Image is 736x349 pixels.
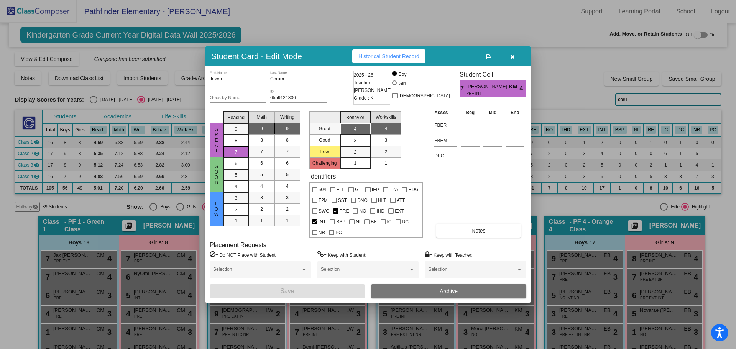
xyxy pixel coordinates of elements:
[210,284,365,298] button: Save
[286,171,289,178] span: 5
[260,171,263,178] span: 5
[286,148,289,155] span: 7
[466,83,509,91] span: [PERSON_NAME]
[466,91,503,97] span: PRE INT
[335,228,342,237] span: PC
[371,284,526,298] button: Archive
[270,95,327,101] input: Enter ID
[235,172,237,179] span: 5
[286,217,289,224] span: 1
[280,114,294,121] span: Writing
[319,206,329,216] span: SWC
[235,217,237,224] span: 1
[434,135,457,146] input: assessment
[504,108,526,117] th: End
[286,160,289,167] span: 6
[260,125,263,132] span: 9
[356,217,360,226] span: NI
[354,71,373,79] span: 2025 - 26
[337,185,345,194] span: ELL
[286,137,289,144] span: 8
[371,217,376,226] span: BF
[309,173,336,180] label: Identifiers
[509,83,520,91] span: KM
[210,95,266,101] input: goes by name
[389,185,398,194] span: T2A
[260,137,263,144] span: 8
[354,79,392,94] span: Teacher: [PERSON_NAME]
[355,185,361,194] span: GT
[434,150,457,162] input: assessment
[235,195,237,202] span: 3
[384,160,387,167] span: 1
[387,217,392,226] span: IC
[235,160,237,167] span: 6
[354,126,356,133] span: 4
[235,149,237,156] span: 7
[440,288,458,294] span: Archive
[213,127,220,154] span: Great
[472,228,486,234] span: Notes
[520,84,526,93] span: 4
[213,201,220,217] span: Low
[398,80,406,87] div: Girl
[460,71,526,78] h3: Student Cell
[354,160,356,167] span: 1
[338,196,347,205] span: SST
[346,114,364,121] span: Behavior
[432,108,459,117] th: Asses
[384,148,387,155] span: 2
[319,217,326,226] span: INT
[359,206,366,216] span: NO
[354,149,356,156] span: 2
[340,206,349,216] span: PRE
[213,164,220,185] span: Good
[260,183,263,190] span: 4
[319,228,325,237] span: NR
[235,126,237,133] span: 9
[286,183,289,190] span: 4
[256,114,267,121] span: Math
[352,49,426,63] button: Historical Student Record
[425,251,473,259] label: = Keep with Teacher:
[434,120,457,131] input: assessment
[376,114,396,121] span: Workskills
[235,206,237,213] span: 2
[384,137,387,144] span: 3
[260,217,263,224] span: 1
[372,185,379,194] span: IEP
[399,91,450,100] span: [DEMOGRAPHIC_DATA]
[397,196,405,205] span: ATT
[460,84,466,93] span: 7
[317,251,366,259] label: = Keep with Student:
[260,206,263,213] span: 2
[235,137,237,144] span: 8
[376,206,384,216] span: IHD
[260,194,263,201] span: 3
[481,108,504,117] th: Mid
[210,241,266,249] label: Placement Requests
[354,137,356,144] span: 3
[210,251,277,259] label: = Do NOT Place with Student:
[459,108,481,117] th: Beg
[280,288,294,294] span: Save
[354,94,373,102] span: Grade : K
[357,196,368,205] span: DNQ
[378,196,386,205] span: HLT
[395,206,404,216] span: EXT
[260,148,263,155] span: 7
[402,217,409,226] span: DC
[286,125,289,132] span: 9
[358,53,419,59] span: Historical Student Record
[384,125,387,132] span: 4
[211,51,302,61] h3: Student Card - Edit Mode
[436,224,521,238] button: Notes
[398,71,407,78] div: Boy
[319,196,328,205] span: T2M
[260,160,263,167] span: 6
[227,114,245,121] span: Reading
[235,183,237,190] span: 4
[408,185,419,194] span: RDG
[336,217,345,226] span: BSP
[319,185,326,194] span: 504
